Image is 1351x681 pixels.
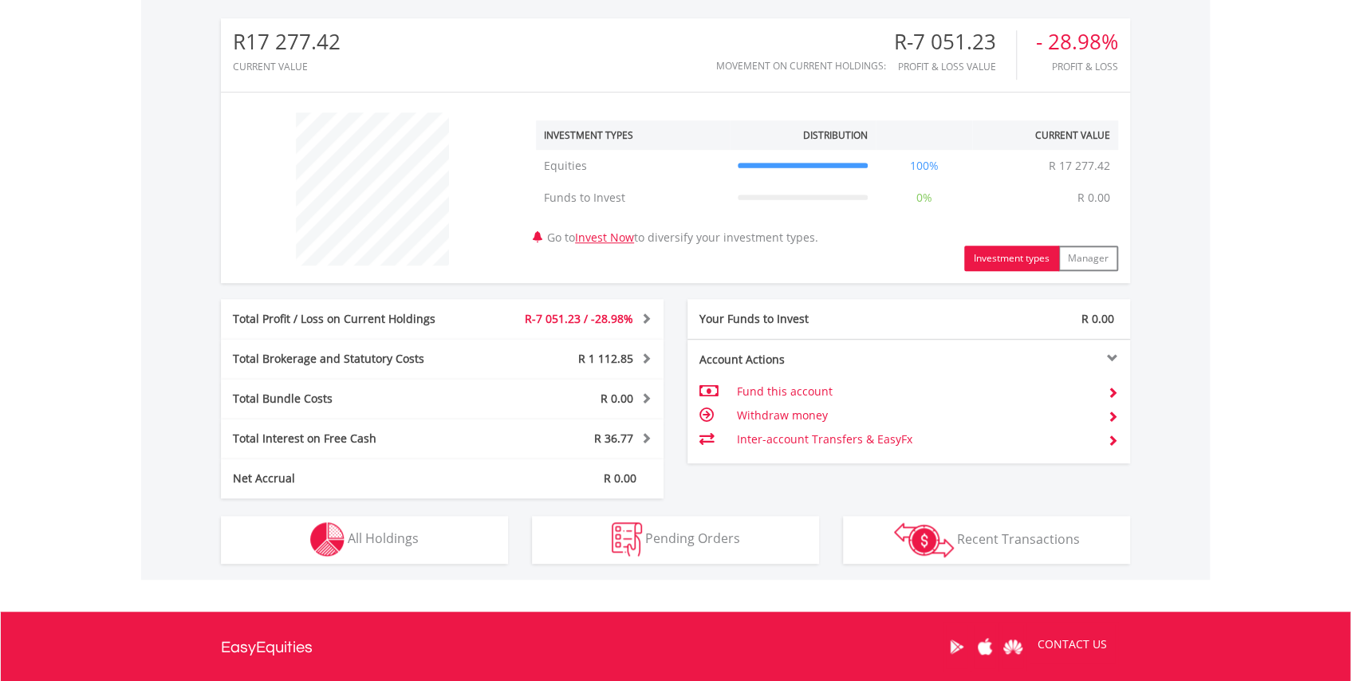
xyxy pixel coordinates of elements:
[348,529,419,547] span: All Holdings
[536,120,730,150] th: Investment Types
[525,311,633,326] span: R-7 051.23 / -28.98%
[645,529,740,547] span: Pending Orders
[957,529,1080,547] span: Recent Transactions
[310,522,345,557] img: holdings-wht.png
[964,246,1059,271] button: Investment types
[601,391,633,406] span: R 0.00
[578,351,633,366] span: R 1 112.85
[1058,246,1118,271] button: Manager
[221,431,479,447] div: Total Interest on Free Cash
[1041,150,1118,182] td: R 17 277.42
[221,351,479,367] div: Total Brokerage and Statutory Costs
[876,182,973,214] td: 0%
[1036,30,1118,53] div: - 28.98%
[687,311,909,327] div: Your Funds to Invest
[971,622,998,671] a: Apple
[894,522,954,557] img: transactions-zar-wht.png
[943,622,971,671] a: Google Play
[843,516,1130,564] button: Recent Transactions
[1036,61,1118,72] div: Profit & Loss
[575,230,634,245] a: Invest Now
[687,352,909,368] div: Account Actions
[894,30,1016,53] div: R-7 051.23
[1026,622,1118,667] a: CONTACT US
[221,311,479,327] div: Total Profit / Loss on Current Holdings
[998,622,1026,671] a: Huawei
[1069,182,1118,214] td: R 0.00
[1081,311,1114,326] span: R 0.00
[233,61,341,72] div: CURRENT VALUE
[536,182,730,214] td: Funds to Invest
[604,470,636,486] span: R 0.00
[221,470,479,486] div: Net Accrual
[524,104,1130,271] div: Go to to diversify your investment types.
[876,150,973,182] td: 100%
[894,61,1016,72] div: Profit & Loss Value
[532,516,819,564] button: Pending Orders
[221,516,508,564] button: All Holdings
[594,431,633,446] span: R 36.77
[612,522,642,557] img: pending_instructions-wht.png
[737,427,1095,451] td: Inter-account Transfers & EasyFx
[536,150,730,182] td: Equities
[803,128,868,142] div: Distribution
[716,61,886,71] div: Movement on Current Holdings:
[737,380,1095,403] td: Fund this account
[972,120,1118,150] th: Current Value
[737,403,1095,427] td: Withdraw money
[221,391,479,407] div: Total Bundle Costs
[233,30,341,53] div: R17 277.42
